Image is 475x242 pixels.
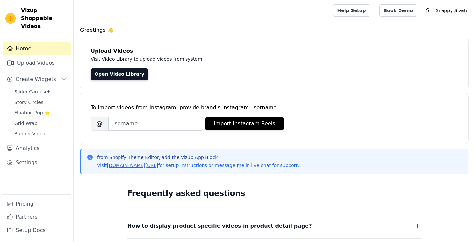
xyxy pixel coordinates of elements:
span: Slider Carousels [14,89,52,95]
span: Floating-Pop ⭐ [14,110,50,116]
a: Partners [3,211,71,224]
a: Analytics [3,142,71,155]
a: Pricing [3,197,71,211]
div: To import videos from Instagram, provide brand's instagram username [91,104,458,111]
img: Vizup [5,13,16,24]
p: from Shopify Theme Editor, add the Vizup App Block [97,154,299,161]
p: Visit Video Library to upload videos from system [91,55,385,63]
a: Help Setup [333,4,370,17]
button: Import Instagram Reels [205,117,284,130]
span: Create Widgets [16,75,56,83]
a: Slider Carousels [11,87,71,96]
a: Open Video Library [91,68,148,80]
button: How to display product specific videos in product detail page? [127,221,421,231]
a: Book Demo [379,4,417,17]
a: Banner Video [11,129,71,138]
span: Grid Wrap [14,120,37,127]
text: S [426,7,430,14]
span: How to display product specific videos in product detail page? [127,221,312,231]
a: Grid Wrap [11,119,71,128]
h4: Greetings 👋! [80,26,468,34]
p: Visit for setup instructions or message me in live chat for support. [97,162,299,169]
button: Create Widgets [3,73,71,86]
a: Setup Docs [3,224,71,237]
a: Floating-Pop ⭐ [11,108,71,117]
p: Snappy Stash [433,5,470,16]
span: Story Circles [14,99,43,106]
span: Vizup Shoppable Videos [21,7,68,30]
a: [DOMAIN_NAME][URL] [107,163,158,168]
span: @ [91,117,108,131]
a: Upload Videos [3,56,71,70]
input: username [108,117,203,131]
a: Story Circles [11,98,71,107]
h4: Upload Videos [91,47,458,55]
a: Settings [3,156,71,169]
button: S Snappy Stash [422,5,470,16]
a: Home [3,42,71,55]
span: Banner Video [14,131,45,137]
h2: Frequently asked questions [127,187,421,200]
